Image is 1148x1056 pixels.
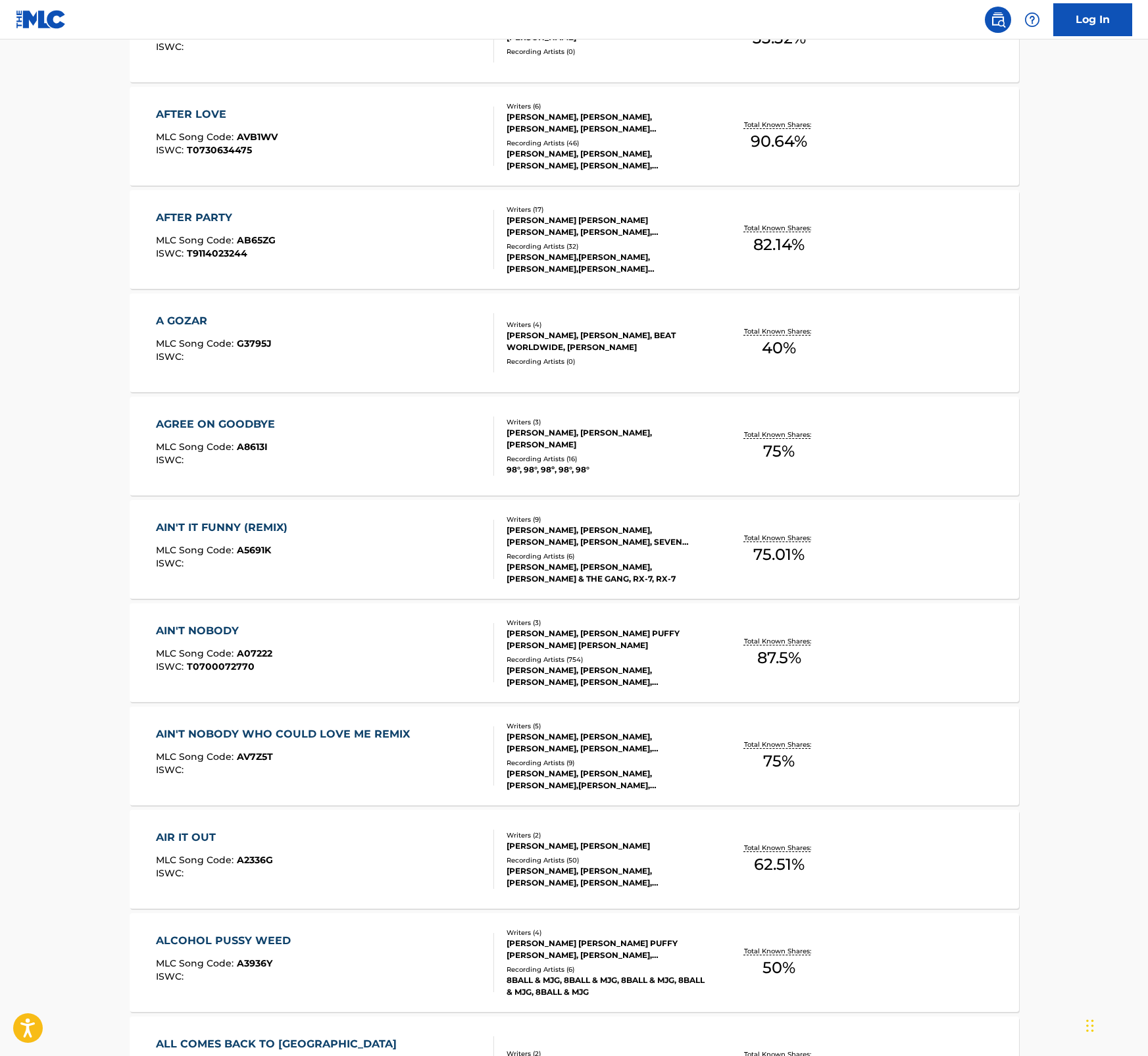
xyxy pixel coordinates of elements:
span: ISWC : [156,247,187,259]
div: [PERSON_NAME] [PERSON_NAME] PUFFY [PERSON_NAME], [PERSON_NAME], [PERSON_NAME] [507,938,705,961]
img: MLC Logo [16,10,66,29]
div: Writers ( 2 ) [507,830,705,840]
span: A2336G [237,854,273,866]
span: T0700072770 [187,661,255,672]
a: AIN'T NOBODY WHO COULD LOVE ME REMIXMLC Song Code:AV7Z5TISWC:Writers (5)[PERSON_NAME], [PERSON_NA... [130,707,1019,805]
span: T0730634475 [187,144,252,156]
div: AFTER PARTY [156,210,276,226]
span: 90.64 % [751,130,807,153]
p: Total Known Shares: [744,120,814,130]
span: MLC Song Code : [156,957,237,969]
div: [PERSON_NAME], [PERSON_NAME], [PERSON_NAME] [507,427,705,451]
p: Total Known Shares: [744,636,814,646]
span: 87.5 % [757,646,801,670]
span: ISWC : [156,764,187,776]
a: AGREE ON GOODBYEMLC Song Code:A8613IISWC:Writers (3)[PERSON_NAME], [PERSON_NAME], [PERSON_NAME]Re... [130,397,1019,495]
div: [PERSON_NAME], [PERSON_NAME] [507,840,705,852]
div: AIN'T NOBODY WHO COULD LOVE ME REMIX [156,726,416,742]
div: Writers ( 4 ) [507,928,705,938]
span: 75.01 % [753,543,805,566]
div: [PERSON_NAME], [PERSON_NAME], [PERSON_NAME], [PERSON_NAME], [PERSON_NAME] [507,148,705,172]
a: Log In [1053,3,1132,36]
div: Writers ( 5 ) [507,721,705,731]
div: 98°, 98°, 98º, 98°, 98° [507,464,705,476]
span: MLC Song Code : [156,751,237,763]
span: T9114023244 [187,247,247,259]
p: Total Known Shares: [744,223,814,233]
span: ISWC : [156,41,187,53]
span: 50 % [762,956,795,980]
span: 75 % [763,749,795,773]
div: Recording Artists ( 32 ) [507,241,705,251]
div: Writers ( 3 ) [507,618,705,628]
span: MLC Song Code : [156,131,237,143]
div: Writers ( 3 ) [507,417,705,427]
div: Recording Artists ( 16 ) [507,454,705,464]
p: Total Known Shares: [744,843,814,853]
span: ISWC : [156,454,187,466]
span: MLC Song Code : [156,441,237,453]
span: 62.51 % [754,853,805,876]
a: A GOZARMLC Song Code:G3795JISWC:Writers (4)[PERSON_NAME], [PERSON_NAME], BEAT WORLDWIDE, [PERSON_... [130,293,1019,392]
div: Writers ( 9 ) [507,515,705,524]
span: AB65ZG [237,234,276,246]
div: [PERSON_NAME], [PERSON_NAME], [PERSON_NAME], [PERSON_NAME], [PERSON_NAME] [PERSON_NAME] [507,731,705,755]
div: Recording Artists ( 9 ) [507,758,705,768]
p: Total Known Shares: [744,326,814,336]
span: MLC Song Code : [156,647,237,659]
div: A GOZAR [156,313,272,329]
div: Drag [1086,1006,1094,1045]
span: A8613I [237,441,268,453]
span: AVB1WV [237,131,278,143]
div: ALL COMES BACK TO [GEOGRAPHIC_DATA] [156,1036,403,1052]
p: Total Known Shares: [744,740,814,749]
span: MLC Song Code : [156,544,237,556]
div: Recording Artists ( 0 ) [507,357,705,366]
span: ISWC : [156,557,187,569]
div: [PERSON_NAME] [PERSON_NAME] [PERSON_NAME], [PERSON_NAME], [PERSON_NAME], [PERSON_NAME], [PERSON_N... [507,214,705,238]
a: Public Search [985,7,1011,33]
div: [PERSON_NAME], [PERSON_NAME], [PERSON_NAME], [PERSON_NAME], [PERSON_NAME] [507,665,705,688]
iframe: Chat Widget [1082,993,1148,1056]
p: Total Known Shares: [744,430,814,440]
span: MLC Song Code : [156,854,237,866]
span: G3795J [237,338,272,349]
span: 40 % [762,336,796,360]
a: AIN'T NOBODYMLC Song Code:A07222ISWC:T0700072770Writers (3)[PERSON_NAME], [PERSON_NAME] PUFFY [PE... [130,603,1019,702]
div: Recording Artists ( 46 ) [507,138,705,148]
div: Writers ( 4 ) [507,320,705,330]
a: AIR IT OUTMLC Song Code:A2336GISWC:Writers (2)[PERSON_NAME], [PERSON_NAME]Recording Artists (50)[... [130,810,1019,909]
span: AV7Z5T [237,751,273,763]
div: [PERSON_NAME], [PERSON_NAME], [PERSON_NAME], [PERSON_NAME], [PERSON_NAME] [507,865,705,889]
span: ISWC : [156,144,187,156]
span: A07222 [237,647,272,659]
div: Writers ( 17 ) [507,205,705,214]
div: AIN'T NOBODY [156,623,272,639]
div: AGREE ON GOODBYE [156,416,282,432]
img: help [1024,12,1040,28]
div: AFTER LOVE [156,107,278,122]
div: [PERSON_NAME], [PERSON_NAME], [PERSON_NAME],[PERSON_NAME], [PERSON_NAME] & [PERSON_NAME],ALLTAG, ... [507,768,705,792]
div: ALCOHOL PUSSY WEED [156,933,297,949]
div: [PERSON_NAME], [PERSON_NAME], [PERSON_NAME], [PERSON_NAME], SEVEN [PERSON_NAME], 7 VEST, [PERSON_... [507,524,705,548]
div: AIN'T IT FUNNY (REMIX) [156,520,294,536]
div: [PERSON_NAME], [PERSON_NAME], [PERSON_NAME] & THE GANG, RX-7, RX-7 [507,561,705,585]
div: Recording Artists ( 0 ) [507,47,705,57]
span: 75 % [763,440,795,463]
span: MLC Song Code : [156,234,237,246]
span: A3936Y [237,957,272,969]
span: ISWC : [156,351,187,363]
span: ISWC : [156,661,187,672]
div: Writers ( 6 ) [507,101,705,111]
div: [PERSON_NAME], [PERSON_NAME], [PERSON_NAME], [PERSON_NAME] [PERSON_NAME] PUFFY [PERSON_NAME] [PER... [507,111,705,135]
a: ALCOHOL PUSSY WEEDMLC Song Code:A3936YISWC:Writers (4)[PERSON_NAME] [PERSON_NAME] PUFFY [PERSON_N... [130,913,1019,1012]
div: [PERSON_NAME], [PERSON_NAME], BEAT WORLDWIDE, [PERSON_NAME] [507,330,705,353]
a: AIN'T IT FUNNY (REMIX)MLC Song Code:A5691KISWC:Writers (9)[PERSON_NAME], [PERSON_NAME], [PERSON_N... [130,500,1019,599]
div: Recording Artists ( 6 ) [507,965,705,974]
div: [PERSON_NAME],[PERSON_NAME],[PERSON_NAME],[PERSON_NAME][MEDICAL_DATA],[PERSON_NAME], [PERSON_NAME... [507,251,705,275]
div: AIR IT OUT [156,830,273,845]
div: Recording Artists ( 754 ) [507,655,705,665]
div: Recording Artists ( 50 ) [507,855,705,865]
span: A5691K [237,544,271,556]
